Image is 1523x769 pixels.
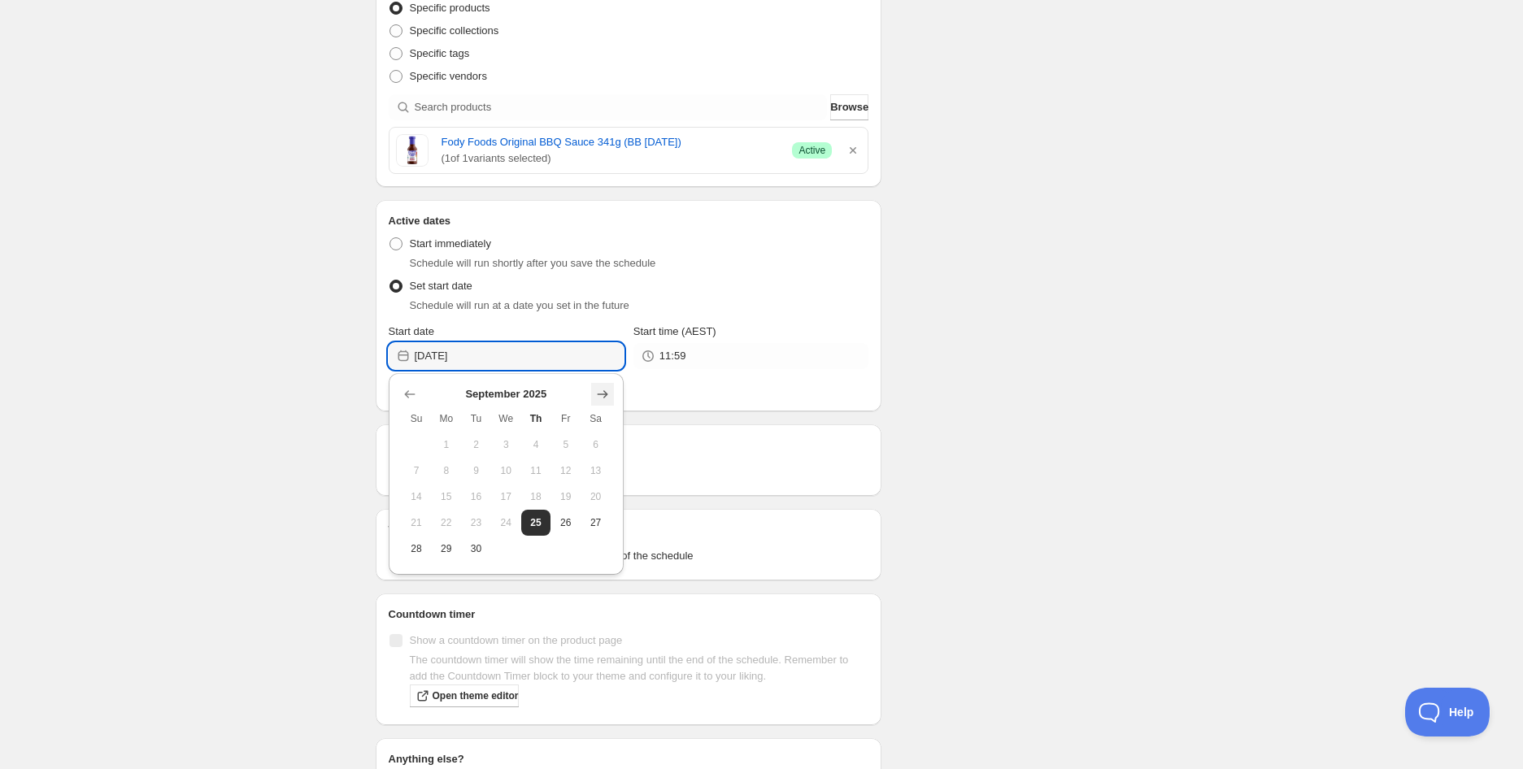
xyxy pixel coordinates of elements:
button: Sunday September 21 2025 [402,510,432,536]
span: 3 [498,438,515,451]
span: Tu [468,412,485,425]
button: Sunday September 14 2025 [402,484,432,510]
span: 24 [498,516,515,529]
span: Open theme editor [433,689,519,702]
span: 6 [587,438,604,451]
a: Open theme editor [410,684,519,707]
button: Tuesday September 9 2025 [461,458,491,484]
span: Start time (AEST) [633,325,716,337]
th: Thursday [521,406,551,432]
img: Original BBQ Sauce 341g -(EXP 28/04/2024)-Pantry-Fody Foods-iPantry-australia [396,134,429,167]
span: Show a countdown timer on the product page [410,634,623,646]
th: Wednesday [491,406,521,432]
button: Friday September 12 2025 [550,458,581,484]
span: Specific collections [410,24,499,37]
span: 19 [557,490,574,503]
span: Su [408,412,425,425]
button: Friday September 19 2025 [550,484,581,510]
span: 21 [408,516,425,529]
button: Monday September 8 2025 [431,458,461,484]
button: Show next month, October 2025 [591,383,614,406]
button: Wednesday September 3 2025 [491,432,521,458]
th: Saturday [581,406,611,432]
th: Tuesday [461,406,491,432]
span: ( 1 of 1 variants selected) [442,150,780,167]
button: Friday September 5 2025 [550,432,581,458]
h2: Countdown timer [389,606,869,623]
span: Fr [557,412,574,425]
button: Monday September 1 2025 [431,432,461,458]
span: 28 [408,542,425,555]
span: 11 [528,464,545,477]
span: Set start date [410,280,472,292]
button: Today Thursday September 25 2025 [521,510,551,536]
button: Wednesday September 24 2025 [491,510,521,536]
button: Thursday September 18 2025 [521,484,551,510]
span: Schedule will run shortly after you save the schedule [410,257,656,269]
button: Monday September 15 2025 [431,484,461,510]
span: 27 [587,516,604,529]
span: 14 [408,490,425,503]
span: 15 [437,490,455,503]
span: 1 [437,438,455,451]
a: Fody Foods Original BBQ Sauce 341g (BB [DATE]) [442,134,780,150]
p: The countdown timer will show the time remaining until the end of the schedule. Remember to add t... [410,652,869,684]
h2: Tags [389,522,869,538]
th: Monday [431,406,461,432]
span: 5 [557,438,574,451]
button: Tuesday September 2 2025 [461,432,491,458]
span: Specific products [410,2,490,14]
button: Thursday September 11 2025 [521,458,551,484]
h2: Active dates [389,213,869,229]
span: We [498,412,515,425]
button: Friday September 26 2025 [550,510,581,536]
span: Sa [587,412,604,425]
button: Tuesday September 16 2025 [461,484,491,510]
span: 7 [408,464,425,477]
button: Sunday September 7 2025 [402,458,432,484]
span: 8 [437,464,455,477]
span: 30 [468,542,485,555]
span: 20 [587,490,604,503]
button: Tuesday September 30 2025 [461,536,491,562]
span: 29 [437,542,455,555]
span: 17 [498,490,515,503]
span: 10 [498,464,515,477]
span: Browse [830,99,868,115]
span: 25 [528,516,545,529]
button: Show previous month, August 2025 [398,383,421,406]
th: Sunday [402,406,432,432]
span: 18 [528,490,545,503]
iframe: Toggle Customer Support [1405,688,1490,736]
button: Wednesday September 10 2025 [491,458,521,484]
span: 2 [468,438,485,451]
h2: Repeating [389,437,869,454]
span: Mo [437,412,455,425]
button: Wednesday September 17 2025 [491,484,521,510]
span: Start immediately [410,237,491,250]
button: Saturday September 20 2025 [581,484,611,510]
span: 16 [468,490,485,503]
th: Friday [550,406,581,432]
button: Browse [830,94,868,120]
button: Monday September 22 2025 [431,510,461,536]
span: 4 [528,438,545,451]
button: Saturday September 27 2025 [581,510,611,536]
span: Start date [389,325,434,337]
span: Active [798,144,825,157]
span: 22 [437,516,455,529]
span: Th [528,412,545,425]
span: 12 [557,464,574,477]
span: 9 [468,464,485,477]
h2: Anything else? [389,751,869,767]
button: Tuesday September 23 2025 [461,510,491,536]
button: Saturday September 13 2025 [581,458,611,484]
span: Specific vendors [410,70,487,82]
button: Monday September 29 2025 [431,536,461,562]
span: 13 [587,464,604,477]
span: 26 [557,516,574,529]
button: Sunday September 28 2025 [402,536,432,562]
button: Thursday September 4 2025 [521,432,551,458]
input: Search products [415,94,828,120]
span: Specific tags [410,47,470,59]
